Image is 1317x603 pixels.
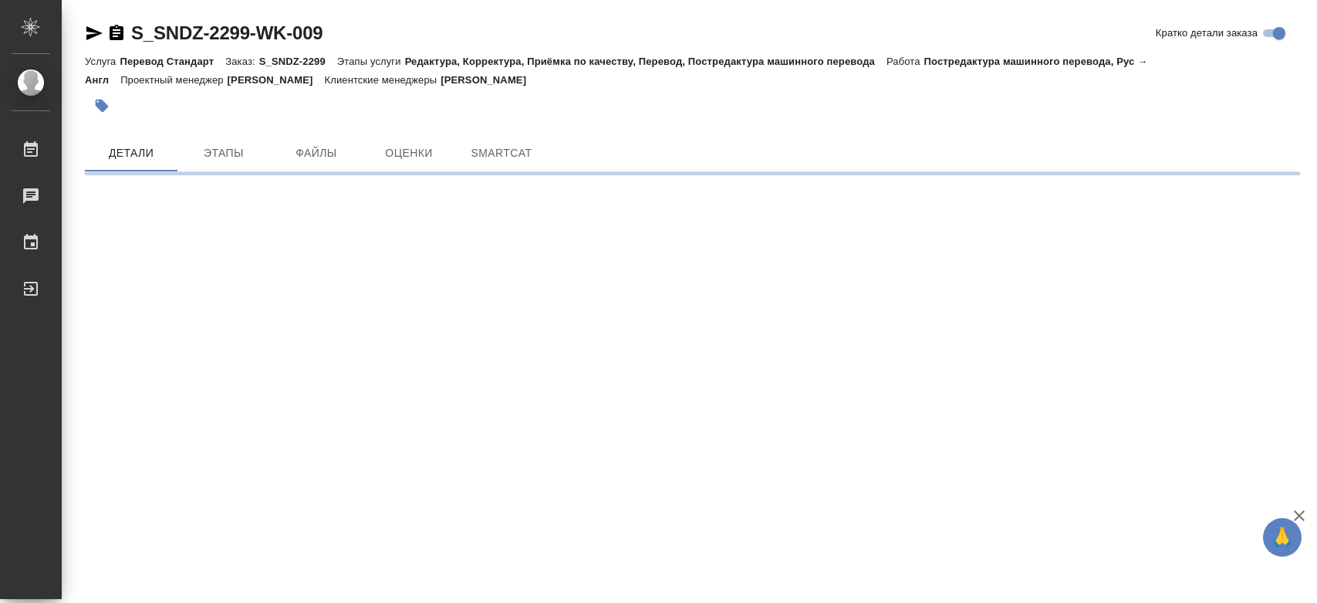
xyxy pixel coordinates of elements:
[107,24,126,42] button: Скопировать ссылку
[1263,518,1302,557] button: 🙏
[120,74,227,86] p: Проектный менеджер
[405,56,886,67] p: Редактура, Корректура, Приёмка по качеству, Перевод, Постредактура машинного перевода
[337,56,405,67] p: Этапы услуги
[94,144,168,163] span: Детали
[225,56,258,67] p: Заказ:
[464,144,539,163] span: SmartCat
[187,144,261,163] span: Этапы
[1156,25,1258,41] span: Кратко детали заказа
[1269,521,1295,554] span: 🙏
[259,56,337,67] p: S_SNDZ-2299
[85,56,120,67] p: Услуга
[228,74,325,86] p: [PERSON_NAME]
[85,89,119,123] button: Добавить тэг
[886,56,924,67] p: Работа
[85,24,103,42] button: Скопировать ссылку для ЯМессенджера
[372,144,446,163] span: Оценки
[279,144,353,163] span: Файлы
[131,22,322,43] a: S_SNDZ-2299-WK-009
[120,56,225,67] p: Перевод Стандарт
[325,74,441,86] p: Клиентские менеджеры
[441,74,538,86] p: [PERSON_NAME]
